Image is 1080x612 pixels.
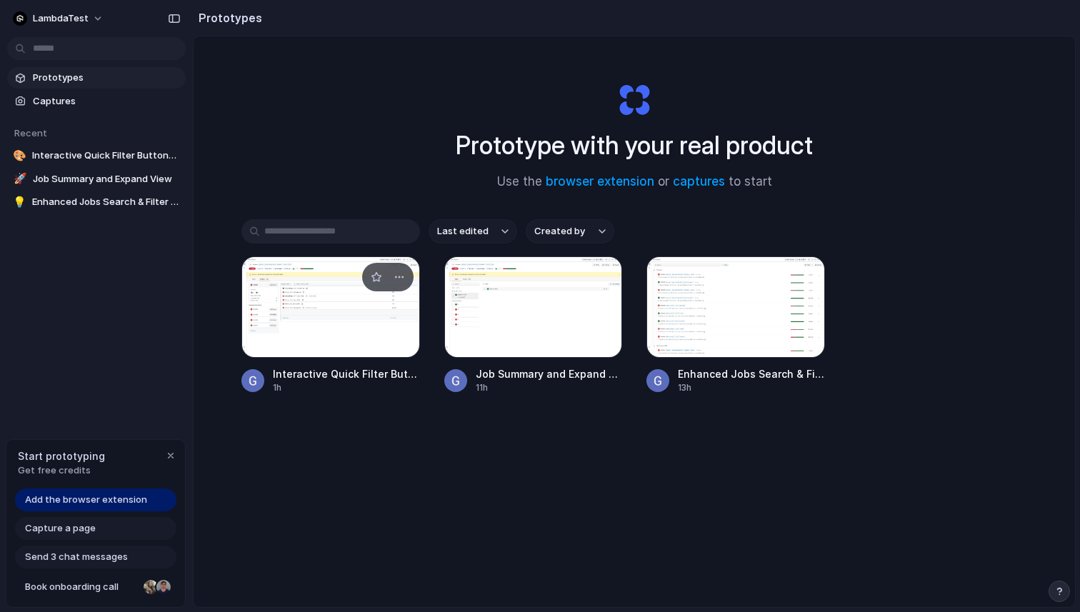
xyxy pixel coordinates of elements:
span: Captures [33,94,180,109]
a: Interactive Quick Filter Buttons DesignInteractive Quick Filter Buttons Design1h [241,256,420,394]
span: Job Summary and Expand View [33,172,180,186]
span: Send 3 chat messages [25,550,128,564]
button: LambdaTest [7,7,111,30]
button: Created by [526,219,614,244]
span: Interactive Quick Filter Buttons Design [32,149,180,163]
button: Last edited [429,219,517,244]
a: Captures [7,91,186,112]
span: Add the browser extension [25,493,147,507]
span: Last edited [437,224,489,239]
div: 13h [678,381,825,394]
h2: Prototypes [193,9,262,26]
div: 💡 [13,195,26,209]
h1: Prototype with your real product [456,126,813,164]
a: Job Summary and Expand ViewJob Summary and Expand View11h [444,256,623,394]
div: Christian Iacullo [155,578,172,596]
span: Interactive Quick Filter Buttons Design [273,366,420,381]
div: 1h [273,381,420,394]
div: 🚀 [13,172,27,186]
span: Recent [14,127,47,139]
span: Enhanced Jobs Search & Filter Interface [678,366,825,381]
div: Nicole Kubica [142,578,159,596]
div: 🎨 [13,149,26,163]
a: 🎨Interactive Quick Filter Buttons Design [7,145,186,166]
span: Book onboarding call [25,580,138,594]
a: captures [673,174,725,189]
a: 💡Enhanced Jobs Search & Filter Interface [7,191,186,213]
span: Get free credits [18,463,105,478]
span: LambdaTest [33,11,89,26]
span: Job Summary and Expand View [476,366,623,381]
span: Enhanced Jobs Search & Filter Interface [32,195,180,209]
a: browser extension [546,174,654,189]
a: Book onboarding call [15,576,176,598]
a: Prototypes [7,67,186,89]
span: Capture a page [25,521,96,536]
div: 11h [476,381,623,394]
span: Created by [534,224,585,239]
span: Use the or to start [497,173,772,191]
span: Start prototyping [18,448,105,463]
a: Enhanced Jobs Search & Filter InterfaceEnhanced Jobs Search & Filter Interface13h [646,256,825,394]
span: Prototypes [33,71,180,85]
a: 🚀Job Summary and Expand View [7,169,186,190]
